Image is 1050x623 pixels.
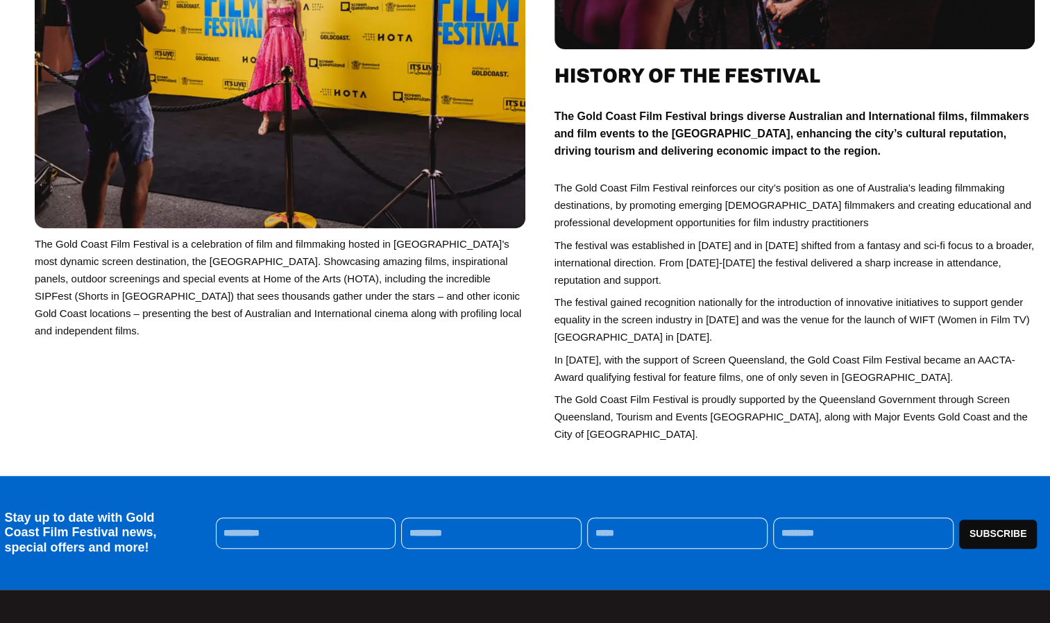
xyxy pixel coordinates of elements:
[554,293,1035,345] p: The festival gained recognition nationally for the introduction of innovative initiatives to supp...
[35,255,521,336] span: howcasing amazing films, inspirational panels, outdoor screenings and special events at Home of t...
[969,529,1026,538] span: Subscribe
[554,391,1035,443] p: The Gold Coast Film Festival is proudly supported by the Queensland Government through Screen Que...
[554,179,1035,231] p: The Gold Coast Film Festival reinforces our city’s position as one of Australia’s leading filmmak...
[554,63,1035,88] h2: History of the Festival
[5,511,182,556] h4: Stay up to date with Gold Coast Film Festival news, special offers and more!
[554,108,1035,160] p: The Gold Coast Film Festival brings diverse Australian and International films, filmmakers and fi...
[35,235,525,339] p: The Gold Coast Film Festival is a celebration of film and filmmaking hosted in [GEOGRAPHIC_DATA]’...
[959,520,1037,549] button: Subscribe
[554,237,1035,289] p: The festival was established in [DATE] and in [DATE] shifted from a fantasy and sci-fi focus to a...
[554,351,1035,386] p: In [DATE], with the support of Screen Queensland, the Gold Coast Film Festival became an AACTA-Aw...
